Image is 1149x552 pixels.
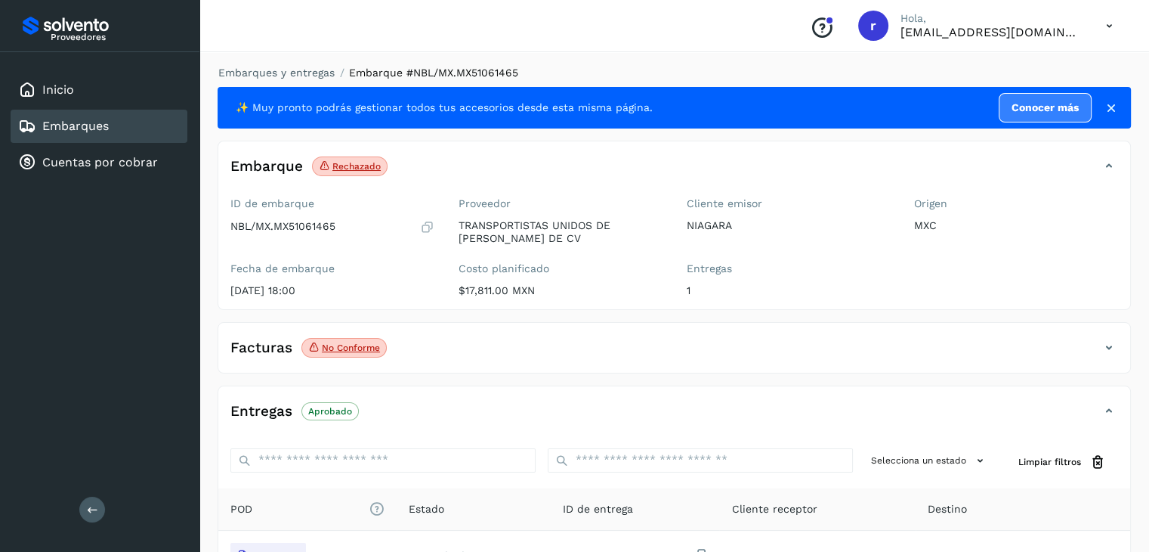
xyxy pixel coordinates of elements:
[42,119,109,133] a: Embarques
[230,158,303,175] h4: Embarque
[914,219,1118,232] p: MXC
[999,93,1092,122] a: Conocer más
[928,501,967,517] span: Destino
[409,501,444,517] span: Estado
[1018,455,1081,469] span: Limpiar filtros
[236,100,653,116] span: ✨ Muy pronto podrás gestionar todos tus accesorios desde esta misma página.
[900,25,1082,39] p: romanreyes@tumsa.com.mx
[218,398,1130,436] div: EntregasAprobado
[687,197,891,210] label: Cliente emisor
[11,110,187,143] div: Embarques
[51,32,181,42] p: Proveedores
[687,284,891,297] p: 1
[900,12,1082,25] p: Hola,
[687,262,891,275] label: Entregas
[230,262,434,275] label: Fecha de embarque
[230,340,292,357] h4: Facturas
[230,501,385,517] span: POD
[322,343,380,353] p: No conforme
[11,146,187,179] div: Cuentas por cobrar
[230,220,335,233] p: NBL/MX.MX51061465
[349,67,518,79] span: Embarque #NBL/MX.MX51061465
[218,154,1130,191] div: EmbarqueRechazado
[218,65,1131,81] nav: breadcrumb
[459,219,663,245] p: TRANSPORTISTAS UNIDOS DE [PERSON_NAME] DE CV
[459,262,663,275] label: Costo planificado
[332,161,381,172] p: Rechazado
[914,197,1118,210] label: Origen
[230,403,292,420] h4: Entregas
[459,284,663,297] p: $17,811.00 MXN
[731,501,817,517] span: Cliente receptor
[1006,448,1118,476] button: Limpiar filtros
[230,197,434,210] label: ID de embarque
[11,73,187,107] div: Inicio
[230,284,434,297] p: [DATE] 18:00
[459,197,663,210] label: Proveedor
[42,155,158,169] a: Cuentas por cobrar
[865,448,994,473] button: Selecciona un estado
[42,82,74,97] a: Inicio
[563,501,633,517] span: ID de entrega
[687,219,891,232] p: NIAGARA
[218,67,335,79] a: Embarques y entregas
[308,406,352,417] p: Aprobado
[218,335,1130,373] div: FacturasNo conforme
